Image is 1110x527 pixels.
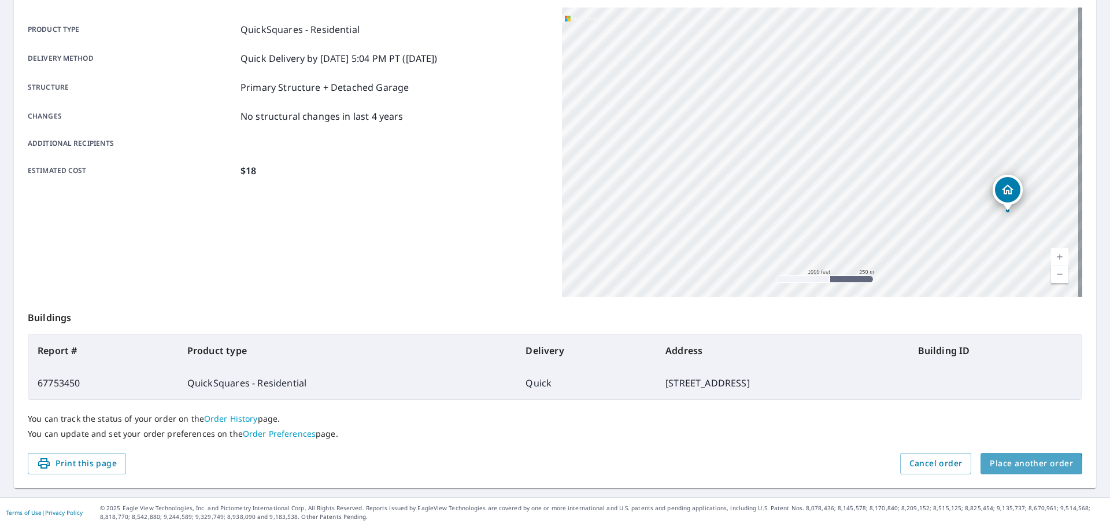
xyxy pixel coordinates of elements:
[240,23,360,36] p: QuickSquares - Residential
[28,109,236,123] p: Changes
[993,175,1023,211] div: Dropped pin, building 1, Residential property, 12401 NE Hassalo St Portland, OR 97230
[656,334,909,367] th: Address
[516,334,656,367] th: Delivery
[28,297,1082,334] p: Buildings
[240,109,404,123] p: No structural changes in last 4 years
[28,429,1082,439] p: You can update and set your order preferences on the page.
[28,414,1082,424] p: You can track the status of your order on the page.
[6,508,42,517] a: Terms of Use
[178,334,517,367] th: Product type
[28,367,178,399] td: 67753450
[37,456,117,471] span: Print this page
[28,138,236,149] p: Additional recipients
[45,508,83,517] a: Privacy Policy
[28,453,126,474] button: Print this page
[516,367,656,399] td: Quick
[28,164,236,178] p: Estimated cost
[1051,248,1068,266] a: Current Level 15, Zoom In
[980,453,1082,474] button: Place another order
[243,428,316,439] a: Order Preferences
[240,51,438,65] p: Quick Delivery by [DATE] 5:04 PM PT ([DATE])
[240,164,256,178] p: $18
[28,80,236,94] p: Structure
[990,456,1073,471] span: Place another order
[656,367,909,399] td: [STREET_ADDRESS]
[909,334,1082,367] th: Building ID
[240,80,409,94] p: Primary Structure + Detached Garage
[28,51,236,65] p: Delivery method
[900,453,972,474] button: Cancel order
[909,456,963,471] span: Cancel order
[1051,266,1068,283] a: Current Level 15, Zoom Out
[28,334,178,367] th: Report #
[6,509,83,516] p: |
[100,504,1104,521] p: © 2025 Eagle View Technologies, Inc. and Pictometry International Corp. All Rights Reserved. Repo...
[204,413,258,424] a: Order History
[178,367,517,399] td: QuickSquares - Residential
[28,23,236,36] p: Product type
